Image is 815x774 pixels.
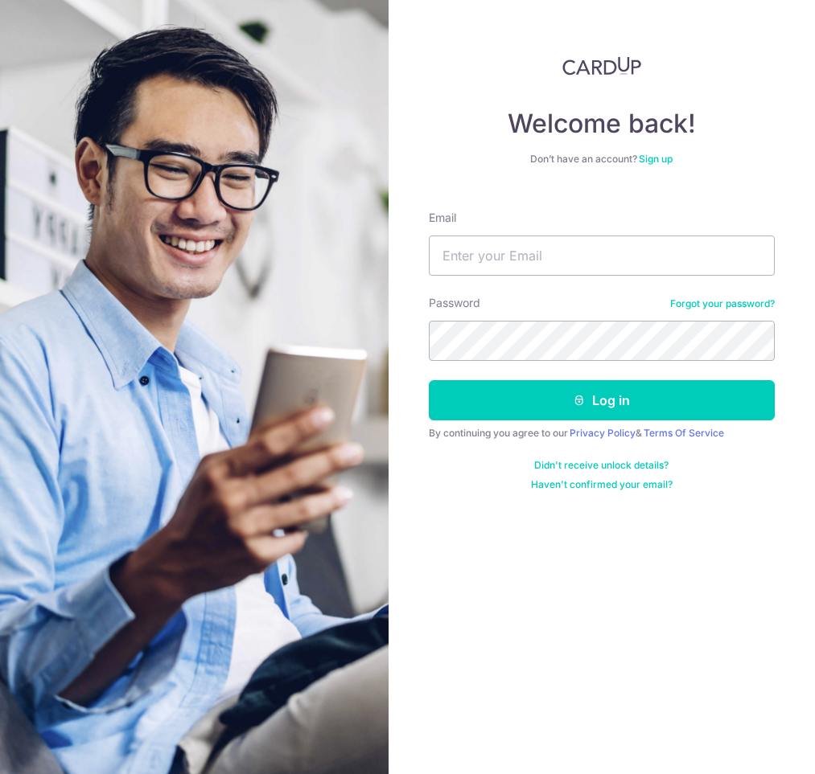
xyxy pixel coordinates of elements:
[534,459,669,472] a: Didn't receive unlock details?
[429,295,480,311] label: Password
[429,380,775,420] button: Log in
[531,478,673,491] a: Haven't confirmed your email?
[562,56,641,76] img: CardUp Logo
[429,108,775,140] h4: Welcome back!
[429,210,456,226] label: Email
[639,153,673,165] a: Sign up
[644,427,724,439] a: Terms Of Service
[429,235,775,276] input: Enter your Email
[570,427,636,439] a: Privacy Policy
[429,427,775,440] div: By continuing you agree to our &
[429,153,775,166] div: Don’t have an account?
[670,297,775,310] a: Forgot your password?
